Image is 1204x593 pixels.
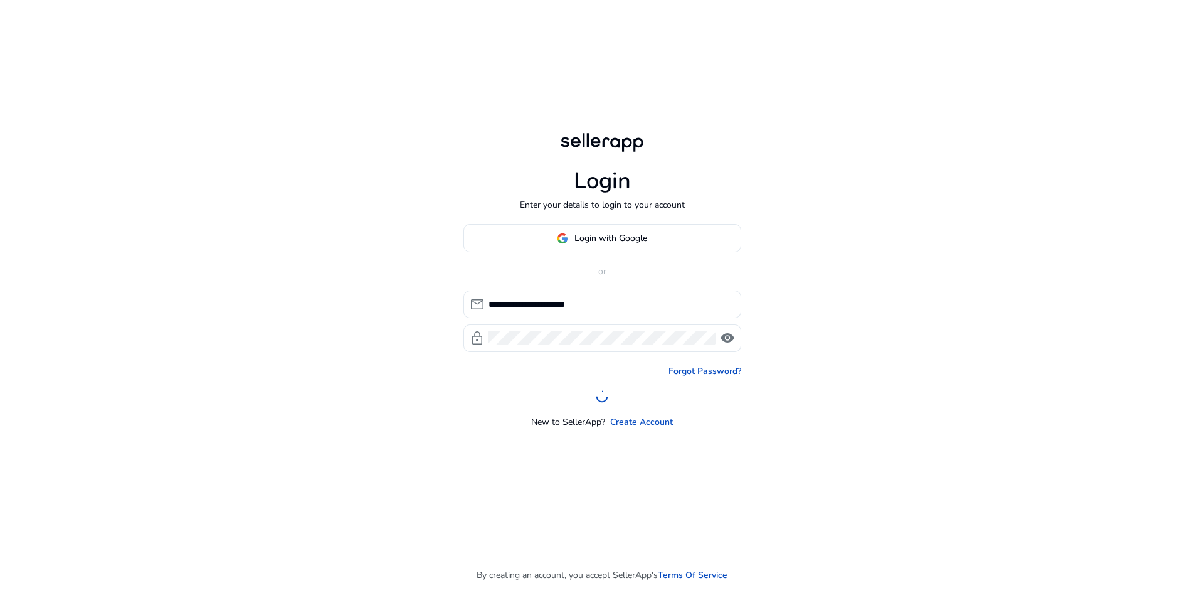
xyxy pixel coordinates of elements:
a: Create Account [610,415,673,429]
p: Enter your details to login to your account [520,198,685,211]
button: Login with Google [463,224,741,252]
a: Terms Of Service [658,569,727,582]
img: google-logo.svg [557,233,568,244]
span: lock [470,331,485,346]
span: mail [470,297,485,312]
span: visibility [720,331,735,346]
p: or [463,265,741,278]
h1: Login [574,168,631,195]
a: Forgot Password? [668,365,741,378]
span: Login with Google [574,232,647,245]
p: New to SellerApp? [531,415,605,429]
